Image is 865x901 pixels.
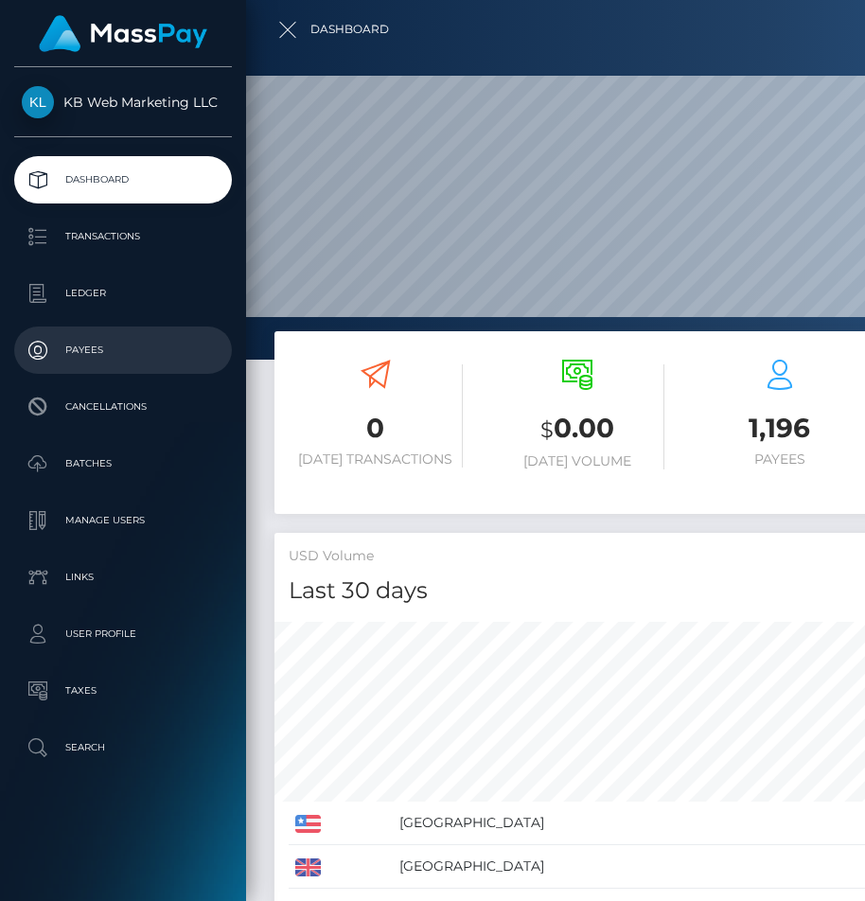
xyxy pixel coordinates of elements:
p: Transactions [22,222,224,251]
a: Payees [14,327,232,374]
img: MassPay Logo [39,15,207,52]
a: Search [14,724,232,771]
p: Taxes [22,677,224,705]
p: Payees [22,336,224,364]
a: Transactions [14,213,232,260]
p: User Profile [22,620,224,648]
a: Dashboard [14,156,232,203]
a: Cancellations [14,383,232,431]
a: Links [14,554,232,601]
p: Search [22,733,224,762]
p: Manage Users [22,506,224,535]
p: Batches [22,450,224,478]
a: Ledger [14,270,232,317]
img: KB Web Marketing LLC [22,86,54,118]
a: Manage Users [14,497,232,544]
p: Links [22,563,224,592]
span: KB Web Marketing LLC [14,94,232,111]
p: Dashboard [22,166,224,194]
a: Taxes [14,667,232,715]
p: Cancellations [22,393,224,421]
a: Batches [14,440,232,487]
a: User Profile [14,610,232,658]
p: Ledger [22,279,224,308]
